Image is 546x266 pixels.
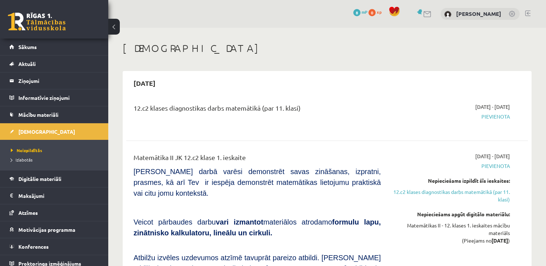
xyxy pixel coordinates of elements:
a: Maksājumi [9,187,99,204]
span: 8 [353,9,361,16]
span: 0 [368,9,376,16]
b: formulu lapu, zinātnisko kalkulatoru, lineālu un cirkuli. [134,218,381,237]
a: Digitālie materiāli [9,170,99,187]
span: [DATE] - [DATE] [475,152,510,160]
span: Pievienota [392,113,510,120]
h2: [DATE] [126,75,163,92]
a: Atzīmes [9,204,99,221]
a: [PERSON_NAME] [456,10,501,17]
a: 8 mP [353,9,367,15]
span: xp [377,9,381,15]
div: Nepieciešams apgūt digitālo materiālu: [392,210,510,218]
span: [DEMOGRAPHIC_DATA] [18,128,75,135]
span: Mācību materiāli [18,111,58,118]
a: Rīgas 1. Tālmācības vidusskola [8,13,66,31]
div: 12.c2 klases diagnostikas darbs matemātikā (par 11. klasi) [134,103,381,116]
strong: [DATE] [492,237,508,244]
h1: [DEMOGRAPHIC_DATA] [123,42,532,54]
a: Aktuāli [9,56,99,72]
legend: Maksājumi [18,187,99,204]
span: Izlabotās [11,157,32,163]
b: vari izmantot [216,218,263,226]
span: Aktuāli [18,61,36,67]
span: Konferences [18,243,49,250]
span: Veicot pārbaudes darbu materiālos atrodamo [134,218,381,237]
img: Elizabete Miķēna [444,11,451,18]
a: [DEMOGRAPHIC_DATA] [9,123,99,140]
span: Sākums [18,44,37,50]
legend: Ziņojumi [18,72,99,89]
span: Atzīmes [18,209,38,216]
legend: Informatīvie ziņojumi [18,89,99,106]
div: Matemātika II JK 12.c2 klase 1. ieskaite [134,152,381,166]
a: Sākums [9,39,99,55]
a: Ziņojumi [9,72,99,89]
a: Neizpildītās [11,147,101,154]
a: Informatīvie ziņojumi [9,89,99,106]
div: Matemātikas II - 12. klases 1. ieskaites mācību materiāls (Pieejams no ) [392,222,510,244]
span: [PERSON_NAME] darbā varēsi demonstrēt savas zināšanas, izpratni, prasmes, kā arī Tev ir iespēja d... [134,168,381,197]
a: 0 xp [368,9,385,15]
a: Konferences [9,238,99,255]
span: mP [362,9,367,15]
div: Nepieciešams izpildīt šīs ieskaites: [392,177,510,185]
span: Motivācijas programma [18,226,75,233]
a: Motivācijas programma [9,221,99,238]
a: 12.c2 klases diagnostikas darbs matemātikā (par 11. klasi) [392,188,510,203]
span: Digitālie materiāli [18,176,61,182]
a: Izlabotās [11,156,101,163]
a: Mācību materiāli [9,106,99,123]
span: Pievienota [392,162,510,170]
span: [DATE] - [DATE] [475,103,510,111]
span: Neizpildītās [11,147,42,153]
